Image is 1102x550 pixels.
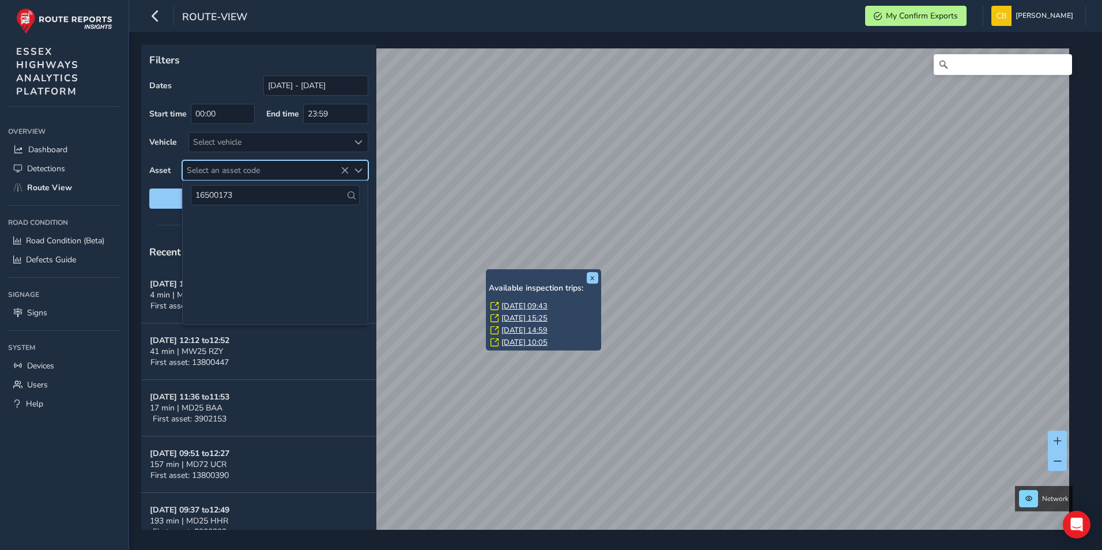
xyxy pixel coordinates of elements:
[150,470,229,481] span: First asset: 13800390
[150,515,228,526] span: 193 min | MD25 HHR
[1042,494,1069,503] span: Network
[149,137,177,148] label: Vehicle
[8,339,120,356] div: System
[141,436,376,493] button: [DATE] 09:51 to12:27157 min | MD72 UCRFirst asset: 13800390
[149,80,172,91] label: Dates
[149,165,171,176] label: Asset
[8,303,120,322] a: Signs
[27,379,48,390] span: Users
[26,398,43,409] span: Help
[8,214,120,231] div: Road Condition
[183,161,349,180] span: Select an asset code
[27,182,72,193] span: Route View
[8,356,120,375] a: Devices
[150,289,218,300] span: 4 min | MW25 RZY
[141,493,376,549] button: [DATE] 09:37 to12:49193 min | MD25 HHRFirst asset: 3900292
[28,144,67,155] span: Dashboard
[501,301,548,311] a: [DATE] 09:43
[8,286,120,303] div: Signage
[991,6,1012,26] img: diamond-layout
[27,307,47,318] span: Signs
[349,161,368,180] div: Select an asset code
[149,245,206,259] span: Recent trips
[145,48,1069,543] canvas: Map
[501,337,548,348] a: [DATE] 10:05
[150,459,227,470] span: 157 min | MD72 UCR
[141,267,376,323] button: [DATE] 12:15 to12:194 min | MW25 RZYFirst asset: 13802110
[489,284,598,293] h6: Available inspection trips:
[27,163,65,174] span: Detections
[934,54,1072,75] input: Search
[27,360,54,371] span: Devices
[865,6,967,26] button: My Confirm Exports
[8,231,120,250] a: Road Condition (Beta)
[141,380,376,436] button: [DATE] 11:36 to11:5317 min | MD25 BAAFirst asset: 3902153
[8,250,120,269] a: Defects Guide
[8,394,120,413] a: Help
[150,346,223,357] span: 41 min | MW25 RZY
[150,278,229,289] strong: [DATE] 12:15 to 12:19
[1063,511,1090,538] div: Open Intercom Messenger
[991,6,1077,26] button: [PERSON_NAME]
[8,178,120,197] a: Route View
[587,272,598,284] button: x
[153,526,227,537] span: First asset: 3900292
[141,323,376,380] button: [DATE] 12:12 to12:5241 min | MW25 RZYFirst asset: 13800447
[16,45,79,98] span: ESSEX HIGHWAYS ANALYTICS PLATFORM
[150,448,229,459] strong: [DATE] 09:51 to 12:27
[149,108,187,119] label: Start time
[501,313,548,323] a: [DATE] 15:25
[150,335,229,346] strong: [DATE] 12:12 to 12:52
[1016,6,1073,26] span: [PERSON_NAME]
[150,300,229,311] span: First asset: 13802110
[149,52,368,67] p: Filters
[150,391,229,402] strong: [DATE] 11:36 to 11:53
[8,123,120,140] div: Overview
[182,10,247,26] span: route-view
[150,402,222,413] span: 17 min | MD25 BAA
[26,254,76,265] span: Defects Guide
[150,504,229,515] strong: [DATE] 09:37 to 12:49
[266,108,299,119] label: End time
[501,325,548,336] a: [DATE] 14:59
[8,159,120,178] a: Detections
[26,235,104,246] span: Road Condition (Beta)
[8,375,120,394] a: Users
[189,133,349,152] div: Select vehicle
[16,8,112,34] img: rr logo
[886,10,958,21] span: My Confirm Exports
[150,357,229,368] span: First asset: 13800447
[149,189,368,209] button: Reset filters
[153,413,227,424] span: First asset: 3902153
[158,193,360,204] span: Reset filters
[8,140,120,159] a: Dashboard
